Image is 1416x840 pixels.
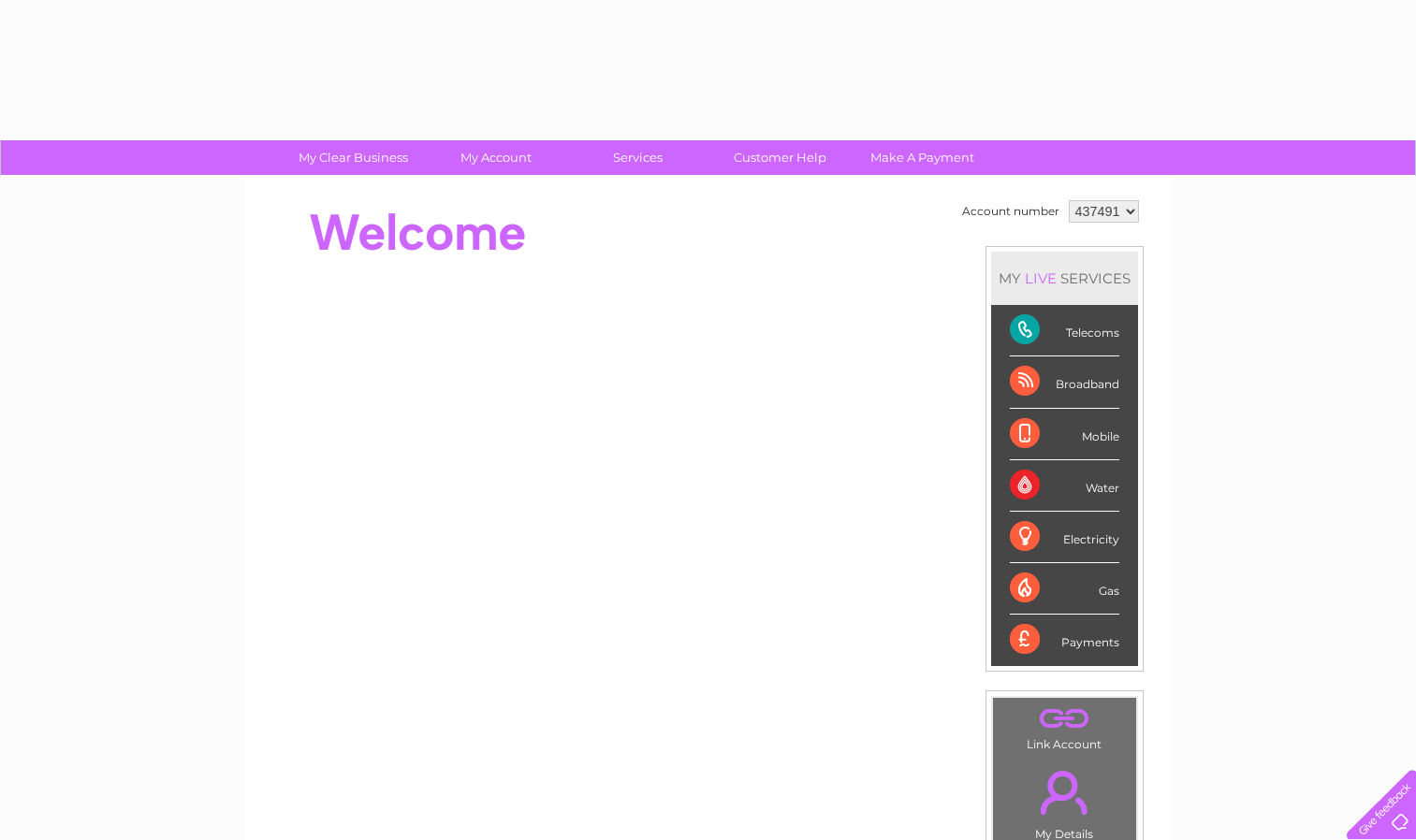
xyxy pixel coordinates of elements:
[1010,305,1119,356] div: Telecoms
[276,140,431,175] a: My Clear Business
[1010,512,1119,563] div: Electricity
[992,697,1137,756] td: Link Account
[998,760,1131,825] a: .
[418,140,573,175] a: My Account
[1010,615,1119,665] div: Payments
[703,140,857,175] a: Customer Help
[957,196,1064,227] td: Account number
[991,252,1138,305] div: MY SERVICES
[998,702,1131,735] a: .
[1010,460,1119,512] div: Water
[561,140,715,175] a: Services
[1010,356,1119,408] div: Broadband
[1010,563,1119,615] div: Gas
[845,140,1000,175] a: Make A Payment
[1010,409,1119,460] div: Mobile
[1021,269,1060,287] div: LIVE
